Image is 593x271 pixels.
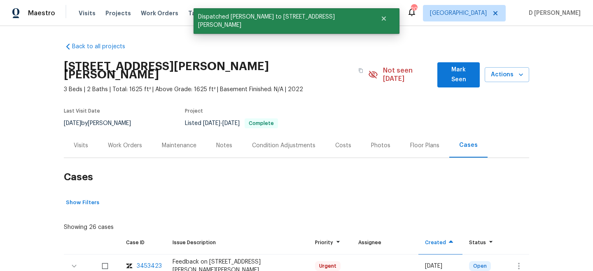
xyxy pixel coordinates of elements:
span: Open [470,262,490,270]
span: Last Visit Date [64,108,100,113]
div: [DATE] [425,262,456,270]
span: - [203,120,240,126]
span: Complete [245,121,277,126]
div: Work Orders [108,141,142,150]
div: 3453423 [137,262,162,270]
span: [DATE] [222,120,240,126]
span: [DATE] [64,120,81,126]
span: Tasks [188,10,205,16]
button: Actions [485,67,529,82]
span: Visits [79,9,96,17]
div: Assignee [358,238,412,247]
div: Notes [216,141,232,150]
span: 3 Beds | 2 Baths | Total: 1625 ft² | Above Grade: 1625 ft² | Basement Finished: N/A | 2022 [64,85,368,94]
span: Mark Seen [444,65,473,85]
div: Maintenance [162,141,196,150]
div: Condition Adjustments [252,141,315,150]
div: Status [469,238,496,247]
span: [GEOGRAPHIC_DATA] [430,9,487,17]
div: 20 [411,5,417,13]
div: Created [425,238,456,247]
button: Close [370,10,397,27]
h2: Cases [64,158,529,196]
button: Show Filters [64,196,101,209]
span: Dispatched [PERSON_NAME] to [STREET_ADDRESS][PERSON_NAME] [194,8,370,34]
span: D [PERSON_NAME] [525,9,581,17]
h2: [STREET_ADDRESS][PERSON_NAME][PERSON_NAME] [64,62,353,79]
span: Urgent [316,262,340,270]
a: Back to all projects [64,42,143,51]
button: Mark Seen [437,62,480,87]
a: zendesk-icon3453423 [126,262,159,270]
span: Show Filters [66,198,99,207]
div: Issue Description [173,238,302,247]
span: Not seen [DATE] [383,66,433,83]
div: Cases [459,141,478,149]
span: Maestro [28,9,55,17]
div: Showing 26 cases [64,220,114,231]
button: Copy Address [353,63,368,78]
div: Case ID [126,238,159,247]
span: Actions [491,70,523,80]
span: Work Orders [141,9,178,17]
span: Projects [105,9,131,17]
span: Listed [185,120,278,126]
span: Project [185,108,203,113]
span: [DATE] [203,120,220,126]
div: Photos [371,141,390,150]
div: Visits [74,141,88,150]
div: by [PERSON_NAME] [64,118,141,128]
img: zendesk-icon [126,262,133,270]
div: Priority [315,238,345,247]
div: Costs [335,141,351,150]
div: Floor Plans [410,141,439,150]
